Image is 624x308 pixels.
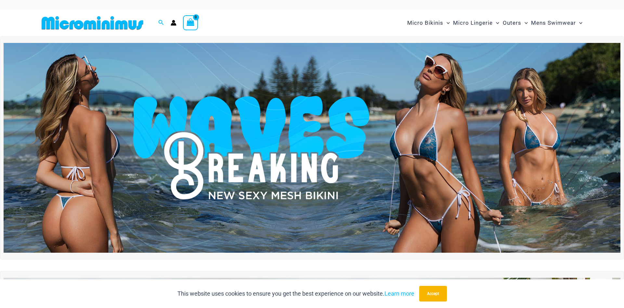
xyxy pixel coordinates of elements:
a: Learn more [384,290,414,297]
span: Micro Bikinis [407,15,443,31]
a: OutersMenu ToggleMenu Toggle [501,13,529,33]
span: Menu Toggle [521,15,528,31]
span: Mens Swimwear [531,15,576,31]
p: This website uses cookies to ensure you get the best experience on our website. [177,289,414,299]
a: Micro LingerieMenu ToggleMenu Toggle [451,13,501,33]
button: Accept [419,286,447,301]
img: Waves Breaking Ocean Bikini Pack [4,43,620,253]
span: Menu Toggle [493,15,499,31]
a: Search icon link [158,19,164,27]
span: Menu Toggle [576,15,582,31]
img: MM SHOP LOGO FLAT [39,16,146,30]
a: Micro BikinisMenu ToggleMenu Toggle [406,13,451,33]
span: Micro Lingerie [453,15,493,31]
span: Menu Toggle [443,15,450,31]
a: Account icon link [171,20,176,26]
span: Outers [503,15,521,31]
a: Mens SwimwearMenu ToggleMenu Toggle [529,13,584,33]
a: View Shopping Cart, empty [183,15,198,30]
nav: Site Navigation [405,12,585,34]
